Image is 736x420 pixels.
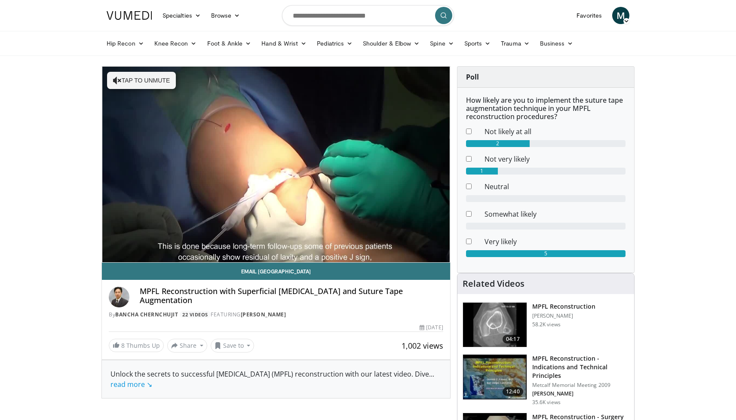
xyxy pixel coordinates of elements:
img: 642458_3.png.150x105_q85_crop-smart_upscale.jpg [463,355,527,399]
div: [DATE] [420,324,443,331]
div: Unlock the secrets to successful [MEDICAL_DATA] (MPFL) reconstruction with our latest video. Dive [110,369,442,389]
h3: MPFL Reconstruction - Indications and Technical Principles [532,354,629,380]
a: 22 Videos [180,311,211,318]
dd: Very likely [478,236,632,247]
h4: MPFL Reconstruction with Superficial [MEDICAL_DATA] and Suture Tape Augmentation [140,287,443,305]
a: 8 Thumbs Up [109,339,164,352]
p: 58.2K views [532,321,561,328]
a: Browse [206,7,245,24]
p: 35.6K views [532,399,561,406]
p: Metcalf Memorial Meeting 2009 [532,382,629,389]
span: 1,002 views [402,340,443,351]
a: Bancha Chernchujit [115,311,178,318]
div: By FEATURING [109,311,443,319]
a: 12:40 MPFL Reconstruction - Indications and Technical Principles Metcalf Memorial Meeting 2009 [P... [463,354,629,406]
a: [PERSON_NAME] [241,311,286,318]
button: Share [167,339,207,353]
a: Pediatrics [312,35,358,52]
button: Save to [211,339,255,353]
a: Spine [425,35,459,52]
div: 5 [466,250,626,257]
h3: MPFL Reconstruction [532,302,595,311]
a: M [612,7,629,24]
dd: Somewhat likely [478,209,632,219]
p: [PERSON_NAME] [532,313,595,319]
div: 2 [466,140,530,147]
a: Trauma [496,35,535,52]
h6: How likely are you to implement the suture tape augmentation technique in your MPFL reconstructio... [466,96,626,121]
a: Knee Recon [149,35,202,52]
a: 04:17 MPFL Reconstruction [PERSON_NAME] 58.2K views [463,302,629,348]
a: Shoulder & Elbow [358,35,425,52]
img: Avatar [109,287,129,307]
button: Tap to unmute [107,72,176,89]
dd: Not likely at all [478,126,632,137]
strong: Poll [466,72,479,82]
a: Sports [459,35,496,52]
img: VuMedi Logo [107,11,152,20]
div: 1 [466,168,498,175]
a: Business [535,35,579,52]
span: 04:17 [503,335,523,343]
p: [PERSON_NAME] [532,390,629,397]
a: Hip Recon [101,35,149,52]
input: Search topics, interventions [282,5,454,26]
video-js: Video Player [102,67,450,263]
span: 12:40 [503,387,523,396]
img: 38434_0000_3.png.150x105_q85_crop-smart_upscale.jpg [463,303,527,347]
dd: Neutral [478,181,632,192]
a: Foot & Ankle [202,35,257,52]
a: read more ↘ [110,380,152,389]
a: Hand & Wrist [256,35,312,52]
dd: Not very likely [478,154,632,164]
h4: Related Videos [463,279,524,289]
a: Email [GEOGRAPHIC_DATA] [102,263,450,280]
a: Favorites [571,7,607,24]
span: ... [110,369,434,389]
a: Specialties [157,7,206,24]
span: 8 [121,341,125,349]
